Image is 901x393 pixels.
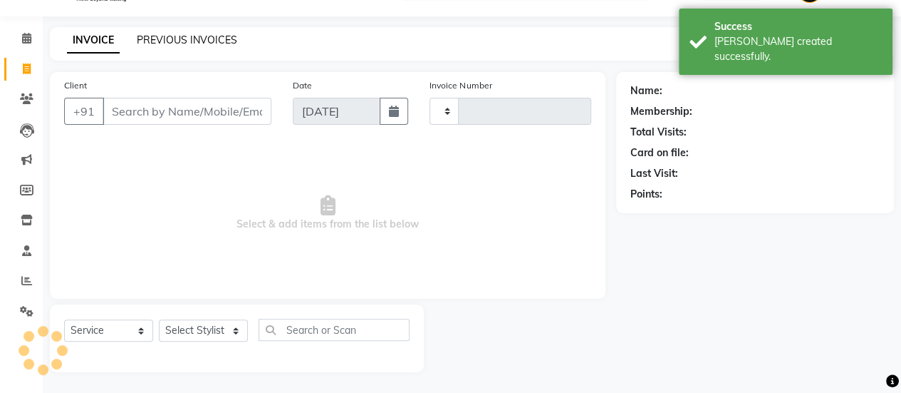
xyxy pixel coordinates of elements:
button: +91 [64,98,104,125]
div: Membership: [630,104,692,119]
div: Points: [630,187,662,202]
div: Total Visits: [630,125,687,140]
label: Invoice Number [429,79,491,92]
span: Select & add items from the list below [64,142,591,285]
div: Card on file: [630,146,689,160]
input: Search or Scan [259,319,410,341]
a: PREVIOUS INVOICES [137,34,237,46]
div: Bill created successfully. [714,34,882,64]
a: INVOICE [67,28,120,53]
label: Client [64,79,87,92]
div: Name: [630,83,662,98]
div: Success [714,19,882,34]
label: Date [293,79,312,92]
div: Last Visit: [630,166,678,181]
input: Search by Name/Mobile/Email/Code [103,98,271,125]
